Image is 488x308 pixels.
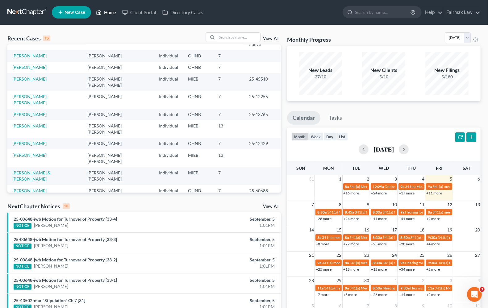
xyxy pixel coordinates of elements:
a: [PERSON_NAME] [34,222,68,228]
td: Individual [154,185,183,196]
span: 341(a) meeting for [PERSON_NAME] [324,286,384,290]
a: [PERSON_NAME] [34,243,68,249]
span: 27 [474,252,481,259]
a: Fairmax Law [443,7,480,18]
div: NOTICE [14,264,31,269]
span: Sun [296,165,305,171]
td: [PERSON_NAME] [82,91,154,108]
a: +25 more [316,267,332,272]
span: 14 [308,226,315,234]
td: [PERSON_NAME] [82,62,154,73]
span: 10 [391,201,398,208]
span: Sat [463,165,471,171]
a: +34 more [399,267,415,272]
span: Mon [323,165,334,171]
span: 7 [311,201,315,208]
span: 8:50a [373,286,382,290]
span: 11a [317,286,323,290]
span: 16 [364,226,370,234]
td: Individual [154,50,183,61]
td: 13 [213,149,244,167]
span: 8a [345,286,349,290]
a: [PERSON_NAME], [PERSON_NAME] [12,94,48,105]
a: View All [263,204,278,209]
a: 25-00648-jwb Motion for Turnover of Property [33-3] [14,237,117,242]
button: month [291,132,308,141]
a: +2 more [426,292,440,297]
a: +26 more [371,292,387,297]
button: day [323,132,336,141]
span: 8:30a [373,235,382,240]
td: [PERSON_NAME] [PERSON_NAME] [82,120,154,138]
span: 9:30a [428,260,437,265]
span: 8:30a [400,235,410,240]
td: 7 [213,73,244,91]
span: 30 [364,277,370,284]
div: September, 5 [192,257,275,263]
a: +24 more [371,191,387,195]
span: Meeting for [PERSON_NAME] [382,286,431,290]
div: NOTICE [14,223,31,229]
span: 341(a) Meeting for [PERSON_NAME] [350,235,410,240]
span: Fri [436,165,442,171]
h2: [DATE] [373,146,394,152]
span: 3 [394,175,398,183]
div: New Filings [425,67,469,74]
span: 8:30a [317,210,327,214]
span: 15 [336,226,342,234]
span: 1 [339,175,342,183]
div: 5/10 [362,74,405,80]
span: Hearing for [PERSON_NAME] [410,286,458,290]
td: OHNB [183,138,213,149]
a: [PERSON_NAME] [12,112,47,117]
a: 25-00648-jwb Motion for Turnover of Property [33-4] [14,216,117,222]
a: +23 more [371,242,387,246]
td: [PERSON_NAME] [82,50,154,61]
span: 8a [428,210,432,214]
td: Individual [154,109,183,120]
div: Recent Cases [7,35,50,42]
a: +7 more [316,292,329,297]
a: +14 more [399,292,415,297]
span: 341(a) meeting for [PERSON_NAME] & [PERSON_NAME] [322,235,414,240]
div: 10 [63,203,70,209]
td: Individual [154,91,183,108]
td: 7 [213,138,244,149]
td: Individual [154,62,183,73]
td: [PERSON_NAME] [PERSON_NAME] [82,149,154,167]
span: 341(a) Meeting of Creditors for [PERSON_NAME] [405,184,485,189]
span: 19 [447,226,453,234]
span: 9 [366,201,370,208]
td: MIEB [183,120,213,138]
span: 2 [421,277,425,284]
span: 5 [449,175,453,183]
div: September, 5 [192,298,275,304]
a: [PERSON_NAME] [12,123,47,128]
span: 8a [317,235,321,240]
a: Help [422,7,443,18]
span: 2 [366,175,370,183]
span: 341(a) meeting for [PERSON_NAME] [382,260,442,265]
span: Hearing for [PERSON_NAME] & [PERSON_NAME] [405,210,486,214]
span: 11 [419,201,425,208]
span: 341(a) Meeting for [PERSON_NAME] [355,210,415,214]
a: +12 more [371,267,387,272]
a: +4 more [426,242,440,246]
span: 341(a) Meeting for [PERSON_NAME] [327,210,387,214]
span: 8a [345,260,349,265]
div: 1:01PM [192,222,275,228]
div: September, 5 [192,277,275,283]
td: OHNB [183,185,213,196]
button: list [336,132,348,141]
span: 341(a) meeting for [PERSON_NAME] [322,260,382,265]
span: 341(a) Meeting for [PERSON_NAME] and [PERSON_NAME] [382,210,479,214]
a: Client Portal [119,7,159,18]
td: 7 [213,62,244,73]
td: 7 [213,167,244,185]
span: 25 [419,252,425,259]
span: 12 [447,201,453,208]
td: 25-60688 [244,185,281,196]
input: Search by name... [217,33,260,42]
a: Directory Cases [159,7,206,18]
td: 7 [213,185,244,196]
